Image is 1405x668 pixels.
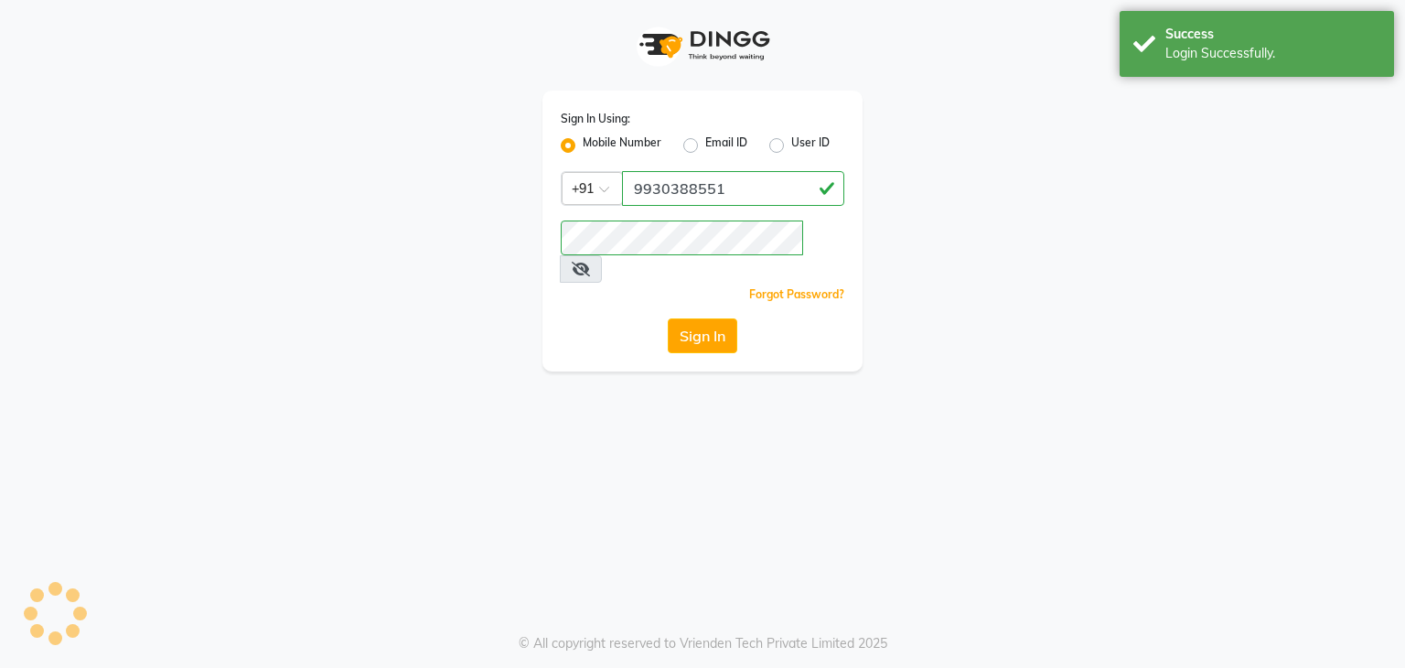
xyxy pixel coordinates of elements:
[583,135,661,156] label: Mobile Number
[705,135,747,156] label: Email ID
[749,287,844,301] a: Forgot Password?
[622,171,844,206] input: Username
[561,221,803,255] input: Username
[1165,44,1380,63] div: Login Successfully.
[668,318,737,353] button: Sign In
[791,135,830,156] label: User ID
[561,111,630,127] label: Sign In Using:
[1165,25,1380,44] div: Success
[629,18,776,72] img: logo1.svg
